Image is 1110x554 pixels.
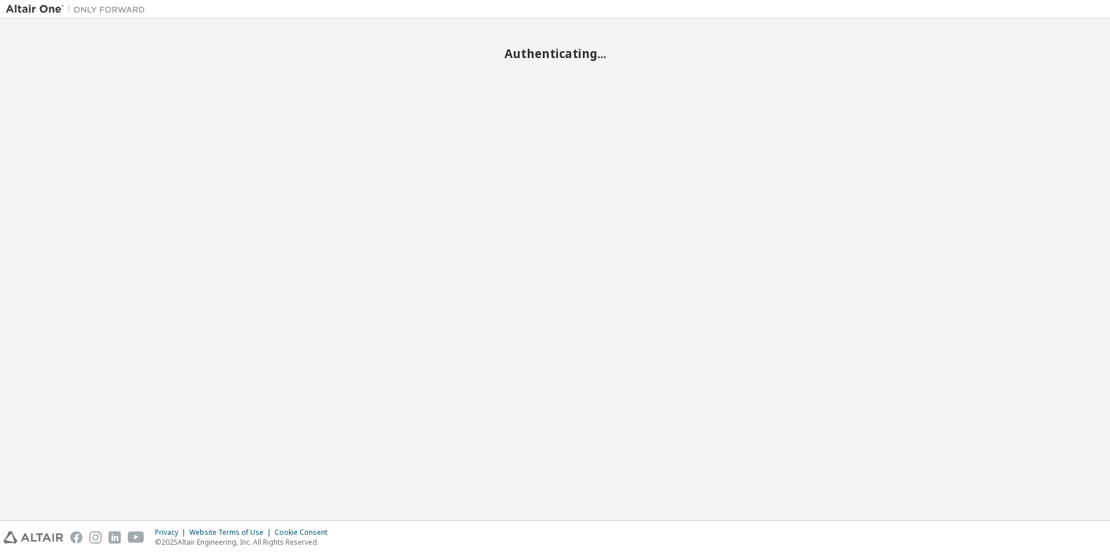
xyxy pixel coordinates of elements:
[155,537,334,547] p: © 2025 Altair Engineering, Inc. All Rights Reserved.
[3,531,63,544] img: altair_logo.svg
[70,531,82,544] img: facebook.svg
[89,531,102,544] img: instagram.svg
[109,531,121,544] img: linkedin.svg
[6,46,1104,61] h2: Authenticating...
[128,531,145,544] img: youtube.svg
[155,528,189,537] div: Privacy
[275,528,334,537] div: Cookie Consent
[6,3,151,15] img: Altair One
[189,528,275,537] div: Website Terms of Use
